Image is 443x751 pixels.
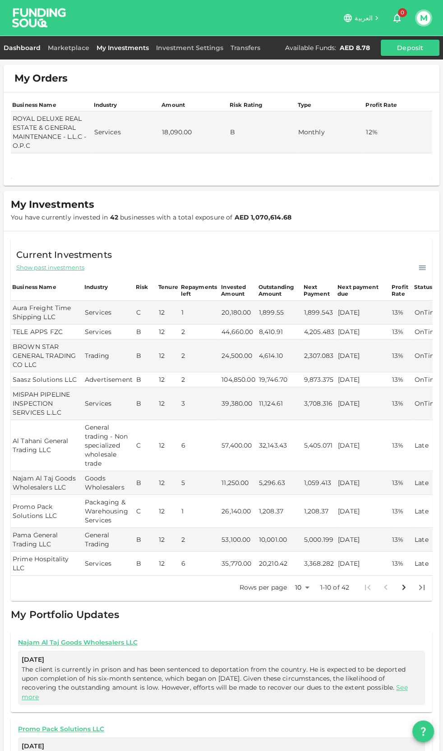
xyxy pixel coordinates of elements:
[398,8,407,17] span: 0
[388,9,406,27] button: 0
[94,101,117,108] div: Industry
[220,387,257,420] td: 39,380.00
[18,725,425,733] a: Promo Pack Solutions LLC
[258,284,301,297] div: Outstanding Amount
[413,578,431,596] button: Go to last page
[417,11,430,25] button: M
[304,284,335,297] div: Next Payment
[381,40,439,56] button: Deposit
[93,44,152,52] a: My Investments
[390,387,413,420] td: 13%
[390,420,413,471] td: 13%
[302,325,336,339] td: 4,205.483
[257,325,302,339] td: 8,410.91
[180,372,220,387] td: 2
[336,528,390,552] td: [DATE]
[134,339,157,372] td: B
[11,420,83,471] td: Al Tahani General Trading LLC
[302,420,336,471] td: 5,405.071
[18,638,425,647] a: Najam Al Taj Goods Wholesalers LLC
[134,372,157,387] td: B
[296,111,365,153] td: Monthly
[11,609,119,621] span: My Portfolio Updates
[157,495,180,528] td: 12
[257,339,302,372] td: 4,614.10
[336,552,390,576] td: [DATE]
[12,284,56,290] div: Business Name
[337,284,383,297] div: Next payment due
[302,387,336,420] td: 3,708.316
[134,471,157,495] td: B
[157,528,180,552] td: 12
[390,325,413,339] td: 13%
[228,111,296,153] td: B
[414,284,432,290] div: Status
[162,101,185,108] div: Amount
[365,101,397,108] div: Profit Rate
[302,552,336,576] td: 3,368.282
[22,665,408,701] span: The client is currently in prison and has been sentenced to deportation from the country. He is e...
[180,471,220,495] td: 5
[84,284,108,290] div: Industry
[11,471,83,495] td: Najam Al Taj Goods Wholesalers LLC
[355,14,373,22] span: العربية
[257,495,302,528] td: 1,208.37
[11,387,83,420] td: MISPAH PIPELINE INSPECTION SERVICES L.L.C
[158,284,178,290] div: Tenure
[134,552,157,576] td: B
[157,339,180,372] td: 12
[4,44,44,52] a: Dashboard
[180,420,220,471] td: 6
[83,339,134,372] td: Trading
[83,552,134,576] td: Services
[302,528,336,552] td: 5,000.199
[11,301,83,325] td: Aura Freight Time Shipping LLC
[336,372,390,387] td: [DATE]
[257,471,302,495] td: 5,296.63
[134,387,157,420] td: B
[180,552,220,576] td: 6
[220,325,257,339] td: 44,660.00
[413,528,442,552] td: Late
[340,44,370,52] div: AED 8.78
[413,301,442,325] td: OnTime
[181,284,218,297] div: Repayments left
[285,44,336,52] div: Available Funds :
[413,325,442,339] td: OnTime
[413,387,442,420] td: OnTime
[395,578,413,596] button: Go to next page
[180,528,220,552] td: 2
[390,301,413,325] td: 13%
[221,284,256,297] div: Invested Amount
[336,495,390,528] td: [DATE]
[83,387,134,420] td: Services
[257,528,302,552] td: 10,001.00
[336,301,390,325] td: [DATE]
[413,552,442,576] td: Late
[157,552,180,576] td: 12
[336,325,390,339] td: [DATE]
[413,471,442,495] td: Late
[134,325,157,339] td: B
[302,471,336,495] td: 1,059.413
[92,111,161,153] td: Services
[336,471,390,495] td: [DATE]
[11,495,83,528] td: Promo Pack Solutions LLC
[16,247,112,262] span: Current Investments
[413,372,442,387] td: OnTime
[11,111,92,153] td: ROYAL DELUXE REAL ESTATE & GENERAL MAINTENANCE - L.L.C - O.P.C
[180,387,220,420] td: 3
[413,495,442,528] td: Late
[14,72,68,85] span: My Orders
[302,339,336,372] td: 2,307.083
[83,528,134,552] td: General Trading
[257,301,302,325] td: 1,899.55
[152,44,227,52] a: Investment Settings
[157,471,180,495] td: 12
[227,44,264,52] a: Transfers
